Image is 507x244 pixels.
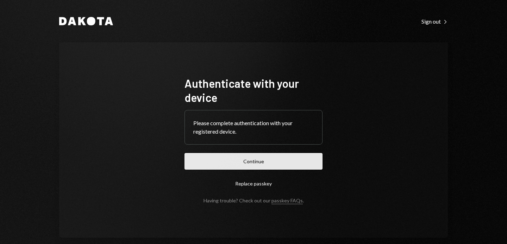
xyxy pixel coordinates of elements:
[184,76,323,104] h1: Authenticate with your device
[184,175,323,192] button: Replace passkey
[184,153,323,170] button: Continue
[421,18,448,25] div: Sign out
[193,119,314,136] div: Please complete authentication with your registered device.
[421,17,448,25] a: Sign out
[271,197,303,204] a: passkey FAQs
[204,197,304,203] div: Having trouble? Check out our .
